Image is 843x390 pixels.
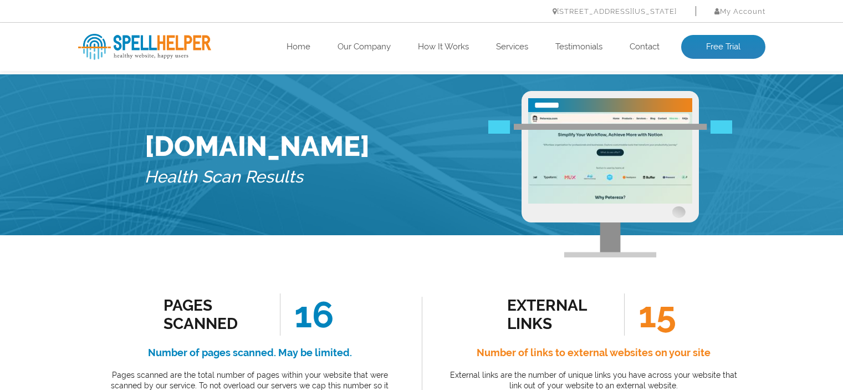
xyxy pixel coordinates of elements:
[507,296,607,333] div: external links
[280,293,334,336] span: 16
[624,293,676,336] span: 15
[522,91,699,257] img: Free Webiste Analysis
[164,296,264,333] div: Pages Scanned
[447,344,740,362] h4: Number of links to external websites on your site
[145,163,370,192] h5: Health Scan Results
[145,130,370,163] h1: [DOMAIN_NAME]
[528,112,692,204] img: Free Website Analysis
[103,344,397,362] h4: Number of pages scanned. May be limited.
[488,122,732,135] img: Free Webiste Analysis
